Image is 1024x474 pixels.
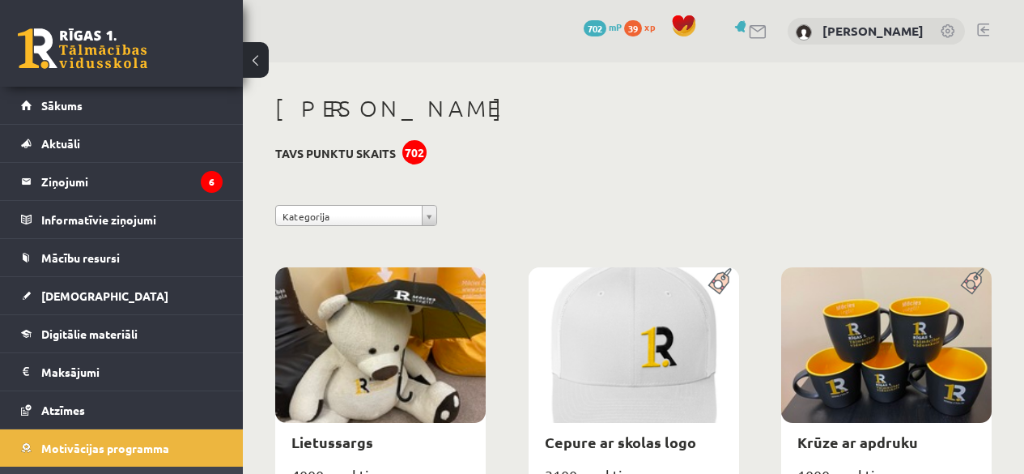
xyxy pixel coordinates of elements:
span: Aktuāli [41,136,80,151]
a: Ziņojumi6 [21,163,223,200]
span: Motivācijas programma [41,441,169,455]
legend: Maksājumi [41,353,223,391]
a: Atzīmes [21,391,223,429]
a: Kategorija [275,205,437,226]
legend: Ziņojumi [41,163,223,200]
div: 702 [402,140,427,164]
a: Maksājumi [21,353,223,391]
span: Sākums [41,98,83,113]
a: Mācību resursi [21,239,223,276]
i: 6 [201,171,223,193]
a: 39 xp [624,20,663,33]
legend: Informatīvie ziņojumi [41,201,223,238]
span: [DEMOGRAPHIC_DATA] [41,288,168,303]
span: Atzīmes [41,403,85,417]
a: Aktuāli [21,125,223,162]
a: Rīgas 1. Tālmācības vidusskola [18,28,147,69]
a: 702 mP [584,20,622,33]
span: xp [644,20,655,33]
a: Lietussargs [291,433,373,451]
a: Digitālie materiāli [21,315,223,352]
span: Digitālie materiāli [41,327,138,341]
span: Mācību resursi [41,250,120,265]
a: Cepure ar skolas logo [545,433,696,451]
h3: Tavs punktu skaits [275,147,396,160]
span: mP [609,20,622,33]
img: Populāra prece [955,267,992,295]
a: Sākums [21,87,223,124]
a: [DEMOGRAPHIC_DATA] [21,277,223,314]
a: Motivācijas programma [21,429,223,467]
span: 39 [624,20,642,36]
span: Kategorija [283,206,415,227]
img: Populāra prece [703,267,739,295]
span: 702 [584,20,606,36]
a: [PERSON_NAME] [822,23,924,39]
a: Krūze ar apdruku [797,433,918,451]
a: Informatīvie ziņojumi [21,201,223,238]
img: Linda Liepiņa [796,24,812,41]
h1: [PERSON_NAME] [275,95,992,122]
